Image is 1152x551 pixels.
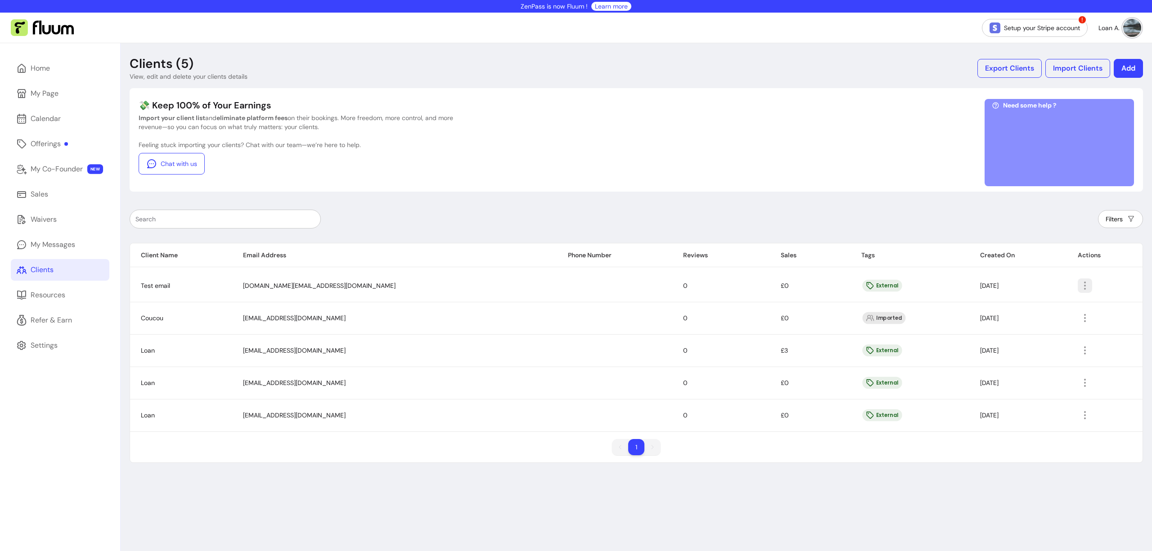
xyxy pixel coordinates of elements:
[1098,23,1120,32] span: Loan A.
[863,312,906,324] div: Imported
[11,108,109,130] a: Calendar
[980,282,999,290] span: [DATE]
[770,243,850,267] th: Sales
[243,379,346,387] span: [EMAIL_ADDRESS][DOMAIN_NAME]
[781,314,789,322] span: £0
[1098,19,1141,37] button: avatarLoan A.
[243,314,346,322] span: [EMAIL_ADDRESS][DOMAIN_NAME]
[607,435,665,460] nav: pagination navigation
[31,340,58,351] div: Settings
[628,439,644,455] li: pagination item 1 active
[781,411,789,419] span: £0
[1098,210,1143,228] button: Filters
[31,139,68,149] div: Offerings
[683,314,688,322] span: 0
[863,377,902,389] div: External
[11,158,109,180] a: My Co-Founder NEW
[139,99,454,112] p: 💸 Keep 100% of Your Earnings
[139,114,205,122] b: Import your client list
[980,411,999,419] span: [DATE]
[31,63,50,74] div: Home
[11,184,109,205] a: Sales
[31,239,75,250] div: My Messages
[31,315,72,326] div: Refer & Earn
[1003,101,1057,110] span: Need some help ?
[863,345,902,357] div: External
[87,164,103,174] span: NEW
[11,234,109,255] a: My Messages
[243,411,346,419] span: [EMAIL_ADDRESS][DOMAIN_NAME]
[31,264,54,275] div: Clients
[141,379,155,387] span: Loan
[139,140,454,149] p: Feeling stuck importing your clients? Chat with our team—we’re here to help.
[980,346,999,354] span: [DATE]
[990,22,1000,33] img: Stripe Icon
[141,314,163,322] span: Coucou
[31,113,61,124] div: Calendar
[31,164,83,175] div: My Co-Founder
[863,409,902,421] div: External
[11,259,109,281] a: Clients
[135,215,315,224] input: Search
[781,282,789,290] span: £0
[980,314,999,322] span: [DATE]
[969,243,1067,267] th: Created On
[850,243,969,267] th: Tags
[141,282,170,290] span: Test email
[11,335,109,356] a: Settings
[31,88,58,99] div: My Page
[11,83,109,104] a: My Page
[11,284,109,306] a: Resources
[141,411,155,419] span: Loan
[139,113,454,131] p: and on their bookings. More freedom, more control, and more revenue—so you can focus on what trul...
[243,282,396,290] span: [DOMAIN_NAME][EMAIL_ADDRESS][DOMAIN_NAME]
[863,279,902,291] div: External
[683,411,688,419] span: 0
[1078,15,1087,24] span: !
[11,58,109,79] a: Home
[683,282,688,290] span: 0
[1067,243,1143,267] th: Actions
[1045,59,1110,78] button: Import Clients
[980,379,999,387] span: [DATE]
[683,379,688,387] span: 0
[521,2,588,11] p: ZenPass is now Fluum !
[11,209,109,230] a: Waivers
[683,346,688,354] span: 0
[557,243,672,267] th: Phone Number
[1123,19,1141,37] img: avatar
[11,19,74,36] img: Fluum Logo
[31,214,57,225] div: Waivers
[982,19,1088,37] a: Setup your Stripe account
[1114,59,1143,78] button: Add
[216,114,288,122] b: eliminate platform fees
[130,243,232,267] th: Client Name
[595,2,628,11] a: Learn more
[243,346,346,354] span: [EMAIL_ADDRESS][DOMAIN_NAME]
[977,59,1042,78] button: Export Clients
[141,346,155,354] span: Loan
[130,72,247,81] p: View, edit and delete your clients details
[11,309,109,331] a: Refer & Earn
[232,243,557,267] th: Email Address
[130,56,193,72] p: Clients (5)
[11,133,109,155] a: Offerings
[781,346,788,354] span: £3
[672,243,770,267] th: Reviews
[31,290,65,300] div: Resources
[31,189,48,200] div: Sales
[139,153,205,175] a: Chat with us
[781,379,789,387] span: £0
